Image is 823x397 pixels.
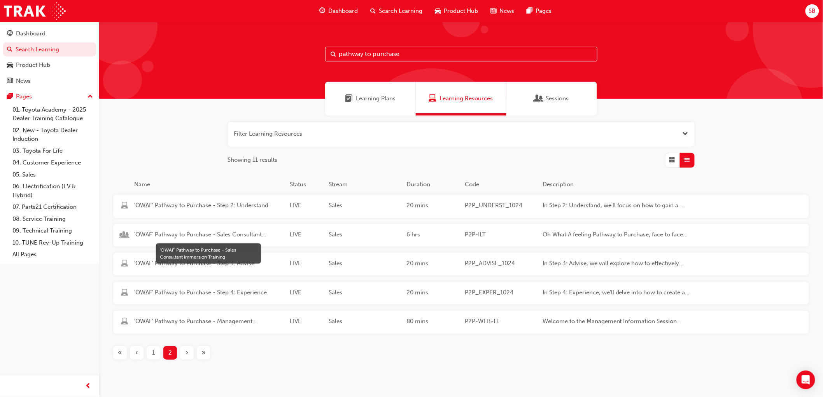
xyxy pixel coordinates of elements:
[416,82,506,115] a: Learning ResourcesLearning Resources
[118,348,122,357] span: «
[135,348,138,357] span: ‹
[535,94,543,103] span: Sessions
[16,29,46,38] div: Dashboard
[465,230,536,239] span: P2P-ILT
[527,6,533,16] span: pages-icon
[371,6,376,16] span: search-icon
[86,381,91,391] span: prev-icon
[7,93,13,100] span: pages-icon
[16,77,31,86] div: News
[403,201,462,212] div: 20 mins
[134,201,284,210] span: 'OWAF' Pathway to Purchase - Step 2: Understand
[329,288,400,297] span: Sales
[3,89,96,104] button: Pages
[287,288,326,299] div: LIVE
[9,157,96,169] a: 04. Customer Experience
[491,6,497,16] span: news-icon
[546,94,569,103] span: Sessions
[797,371,815,389] div: Open Intercom Messenger
[145,346,162,360] button: Page 1
[9,225,96,237] a: 09. Technical Training
[684,156,690,164] span: List
[160,247,257,261] div: 'OWAF' Pathway to Purchase - Sales Consultant Immersion Training
[506,82,597,115] a: SessionsSessions
[543,288,692,297] span: In Step 4: Experience, we’ll delve into how to create a test drive that not only meets but exceed...
[201,348,206,357] span: »
[543,259,692,268] span: In Step 3: Advise, we will explore how to effectively recommend the Toyota vehicle that best suit...
[162,346,179,360] button: Page 2
[485,3,521,19] a: news-iconNews
[444,7,478,16] span: Product Hub
[364,3,429,19] a: search-iconSearch Learning
[88,92,93,102] span: up-icon
[113,311,809,334] a: 'OWAF' Pathway to Purchase - Management Information Session Webinar eLearning Video ModuleLIVESal...
[3,74,96,88] a: News
[287,201,326,212] div: LIVE
[435,6,441,16] span: car-icon
[9,104,96,124] a: 01. Toyota Academy - 2025 Dealer Training Catalogue
[4,2,66,20] img: Trak
[320,6,326,16] span: guage-icon
[3,25,96,89] button: DashboardSearch LearningProduct HubNews
[113,282,809,305] a: 'OWAF' Pathway to Purchase - Step 4: ExperienceLIVESales20 minsP2P_EXPER_1024In Step 4: Experienc...
[536,7,552,16] span: Pages
[465,288,536,297] span: P2P_EXPER_1024
[465,201,536,210] span: P2P_UNDERST_1024
[3,42,96,57] a: Search Learning
[179,346,195,360] button: Next page
[16,61,50,70] div: Product Hub
[539,180,695,189] div: Description
[313,3,364,19] a: guage-iconDashboard
[403,288,462,299] div: 20 mins
[403,259,462,269] div: 20 mins
[128,346,145,360] button: Previous page
[403,317,462,327] div: 80 mins
[287,230,326,241] div: LIVE
[131,180,287,189] div: Name
[345,94,353,103] span: Learning Plans
[168,348,172,357] span: 2
[112,346,128,360] button: First page
[121,260,128,269] span: learningResourceType_ELEARNING-icon
[9,180,96,201] a: 06. Electrification (EV & Hybrid)
[121,289,128,298] span: learningResourceType_ELEARNING-icon
[500,7,515,16] span: News
[3,26,96,41] a: Dashboard
[543,230,692,239] span: Oh What A feeling Pathway to Purchase, face to face training program
[287,317,326,327] div: LIVE
[9,248,96,261] a: All Pages
[134,317,284,326] span: 'OWAF' Pathway to Purchase - Management Information Session Webinar eLearning Video Module
[429,3,485,19] a: car-iconProduct Hub
[134,288,284,297] span: 'OWAF' Pathway to Purchase - Step 4: Experience
[186,348,188,357] span: ›
[521,3,558,19] a: pages-iconPages
[325,47,597,61] input: Search...
[9,169,96,181] a: 05. Sales
[462,180,539,189] div: Code
[356,94,396,103] span: Learning Plans
[440,94,493,103] span: Learning Resources
[326,180,403,189] div: Stream
[9,124,96,145] a: 02. New - Toyota Dealer Induction
[403,180,462,189] div: Duration
[3,58,96,72] a: Product Hub
[121,318,128,327] span: learningResourceType_ELEARNING-icon
[465,317,536,326] span: P2P-WEB-EL
[429,94,437,103] span: Learning Resources
[113,253,809,276] a: 'OWAF' Pathway to Purchase - Step 3: AdviseLIVESales20 minsP2P_ADVISE_1024In Step 3: Advise, we w...
[9,201,96,213] a: 07. Parts21 Certification
[287,259,326,269] div: LIVE
[683,129,688,138] button: Open the filter
[121,231,128,240] span: learningResourceType_INSTRUCTOR_LED-icon
[195,346,212,360] button: Last page
[9,213,96,225] a: 08. Service Training
[7,78,13,85] span: news-icon
[9,237,96,249] a: 10. TUNE Rev-Up Training
[329,317,400,326] span: Sales
[809,7,816,16] span: SB
[329,201,400,210] span: Sales
[7,46,12,53] span: search-icon
[669,156,675,164] span: Grid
